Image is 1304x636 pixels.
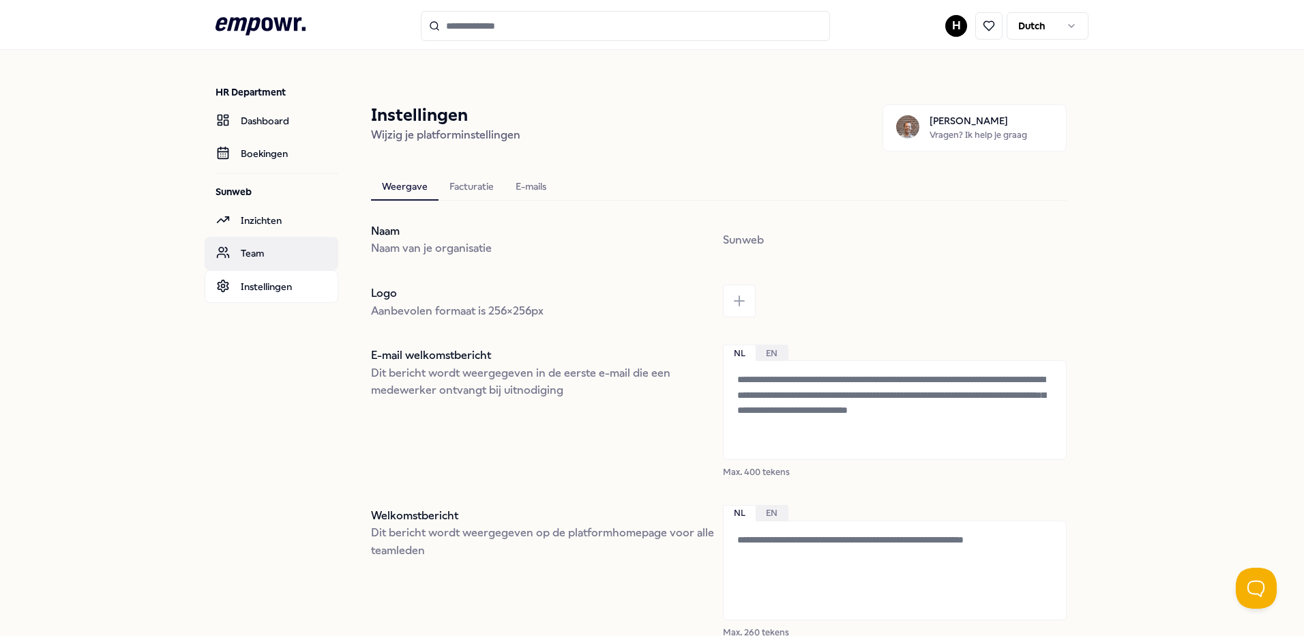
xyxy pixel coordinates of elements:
[371,173,439,201] div: Weergave
[205,204,338,237] a: Inzichten
[723,345,756,361] div: NL
[216,185,338,199] p: Sunweb
[930,128,1027,142] span: Vragen? Ik help je graag
[1236,568,1277,609] iframe: Help Scout Beacon - Open
[723,233,764,246] span: Sunweb
[371,364,715,399] div: Dit bericht wordt weergegeven in de eerste e-mail die een medewerker ontvangt bij uitnodiging
[371,104,520,126] p: Instellingen
[205,237,338,270] a: Team
[505,173,557,201] div: E-mails
[205,270,338,303] a: Instellingen
[421,11,830,41] input: Search for products, categories or subcategories
[883,104,1067,151] a: contact avatar image[PERSON_NAME]Vragen? Ik help je graag
[723,505,756,521] div: NL
[371,524,715,559] div: Dit bericht wordt weergegeven op de platformhomepage voor alle teamleden
[945,15,967,37] button: H
[371,347,491,364] div: E-mail welkomstbericht
[756,345,788,361] div: EN
[439,173,505,201] div: Facturatie
[371,507,458,525] div: Welkomstbericht
[371,222,400,240] div: Naam
[896,115,919,139] img: contact avatar image
[371,240,492,257] div: Naam van je organisatie
[371,285,397,302] div: Logo
[723,465,1067,479] p: Max. 400 tekens
[205,137,338,170] a: Boekingen
[930,113,1027,128] span: [PERSON_NAME]
[205,104,338,137] a: Dashboard
[371,302,544,320] div: Aanbevolen formaat is 256x256px
[216,85,338,99] p: HR Department
[371,128,520,141] span: Wijzig je platforminstellingen
[756,505,788,521] div: EN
